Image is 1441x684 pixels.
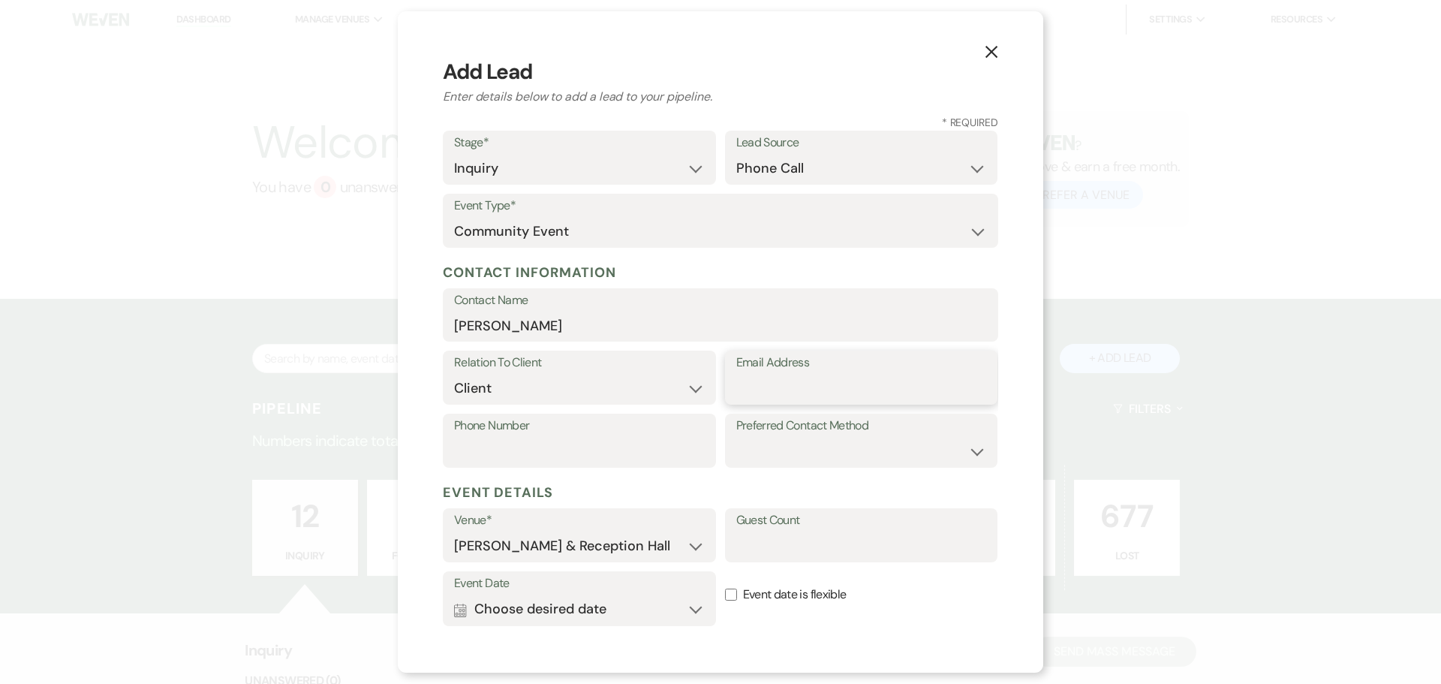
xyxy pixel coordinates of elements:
h5: Event Details [443,481,998,504]
label: Email Address [736,352,987,374]
h3: * Required [443,115,998,131]
label: Event date is flexible [725,571,998,619]
h3: Add Lead [443,56,998,88]
label: Venue* [454,510,705,532]
label: Event Type* [454,195,987,217]
input: First and Last Name [454,311,987,340]
label: Guest Count [736,510,987,532]
label: Relation To Client [454,352,705,374]
h5: Contact Information [443,261,998,284]
label: Event Date [454,573,705,595]
label: Phone Number [454,415,705,437]
h2: Enter details below to add a lead to your pipeline. [443,88,998,106]
label: Lead Source [736,132,987,154]
input: Event date is flexible [725,589,737,601]
label: Stage* [454,132,705,154]
button: Choose desired date [454,595,705,625]
label: Contact Name [454,290,987,312]
label: Preferred Contact Method [736,415,987,437]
